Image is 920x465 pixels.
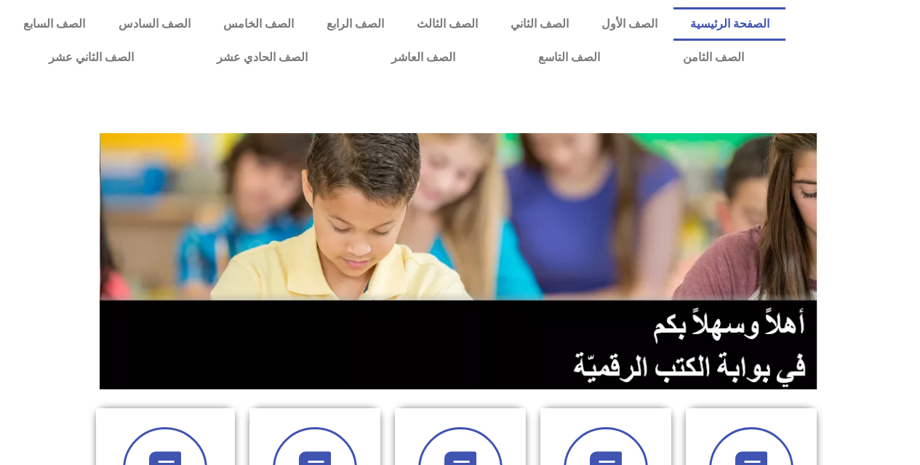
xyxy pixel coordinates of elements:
[585,7,673,41] a: الصف الأول
[7,41,175,74] a: الصف الثاني عشر
[7,7,102,41] a: الصف السابع
[207,7,310,41] a: الصف الخامس
[497,41,641,74] a: الصف التاسع
[175,41,349,74] a: الصف الحادي عشر
[673,7,785,41] a: الصفحة الرئيسية
[102,7,207,41] a: الصف السادس
[641,41,785,74] a: الصف الثامن
[400,7,494,41] a: الصف الثالث
[350,41,497,74] a: الصف العاشر
[310,7,400,41] a: الصف الرابع
[494,7,585,41] a: الصف الثاني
